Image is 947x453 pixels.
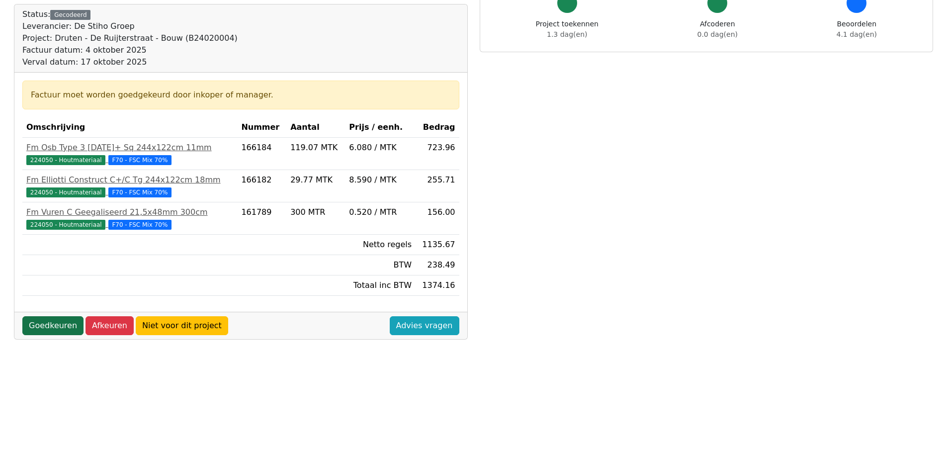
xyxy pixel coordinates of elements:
span: 1.3 dag(en) [547,30,587,38]
div: Gecodeerd [50,10,90,20]
div: 0.520 / MTR [349,206,412,218]
td: 156.00 [416,202,459,235]
span: 0.0 dag(en) [697,30,738,38]
div: Beoordelen [837,19,877,40]
div: Project: Druten - De Ruijterstraat - Bouw (B24020004) [22,32,238,44]
span: 224050 - Houtmateriaal [26,187,105,197]
a: Fm Osb Type 3 [DATE]+ Sq 244x122cm 11mm224050 - Houtmateriaal F70 - FSC Mix 70% [26,142,233,166]
span: F70 - FSC Mix 70% [108,220,172,230]
td: 166184 [237,138,286,170]
td: 255.71 [416,170,459,202]
div: 6.080 / MTK [349,142,412,154]
div: Project toekennen [536,19,599,40]
div: 300 MTR [290,206,341,218]
div: Verval datum: 17 oktober 2025 [22,56,238,68]
span: 224050 - Houtmateriaal [26,220,105,230]
div: Factuur moet worden goedgekeurd door inkoper of manager. [31,89,451,101]
th: Omschrijving [22,117,237,138]
td: 1374.16 [416,275,459,296]
a: Niet voor dit project [136,316,228,335]
a: Fm Vuren C Geegaliseerd 21,5x48mm 300cm224050 - Houtmateriaal F70 - FSC Mix 70% [26,206,233,230]
span: 4.1 dag(en) [837,30,877,38]
td: 166182 [237,170,286,202]
div: 8.590 / MTK [349,174,412,186]
span: F70 - FSC Mix 70% [108,155,172,165]
th: Bedrag [416,117,459,138]
td: Netto regels [345,235,416,255]
td: BTW [345,255,416,275]
div: Status: [22,8,238,68]
a: Goedkeuren [22,316,84,335]
td: 1135.67 [416,235,459,255]
div: 119.07 MTK [290,142,341,154]
span: F70 - FSC Mix 70% [108,187,172,197]
div: Fm Vuren C Geegaliseerd 21,5x48mm 300cm [26,206,233,218]
a: Advies vragen [390,316,459,335]
div: Fm Elliotti Construct C+/C Tg 244x122cm 18mm [26,174,233,186]
th: Prijs / eenh. [345,117,416,138]
div: Factuur datum: 4 oktober 2025 [22,44,238,56]
td: 238.49 [416,255,459,275]
span: 224050 - Houtmateriaal [26,155,105,165]
th: Aantal [286,117,345,138]
td: 161789 [237,202,286,235]
th: Nummer [237,117,286,138]
div: Fm Osb Type 3 [DATE]+ Sq 244x122cm 11mm [26,142,233,154]
div: Afcoderen [697,19,738,40]
td: 723.96 [416,138,459,170]
a: Afkeuren [86,316,134,335]
td: Totaal inc BTW [345,275,416,296]
div: 29.77 MTK [290,174,341,186]
div: Leverancier: De Stiho Groep [22,20,238,32]
a: Fm Elliotti Construct C+/C Tg 244x122cm 18mm224050 - Houtmateriaal F70 - FSC Mix 70% [26,174,233,198]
